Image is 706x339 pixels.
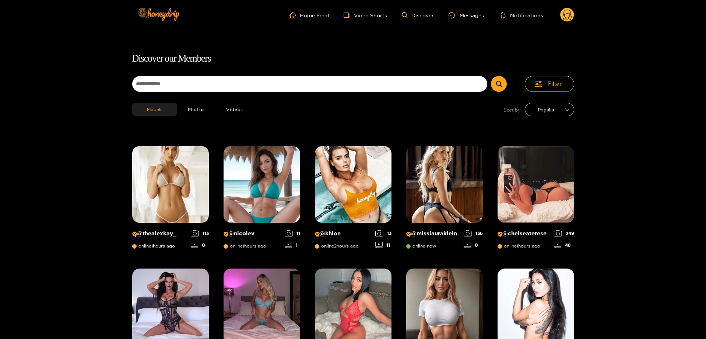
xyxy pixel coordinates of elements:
div: 13 [375,230,391,236]
button: Submit Search [491,76,507,92]
p: @ nicolev [224,230,281,237]
div: 1 [285,242,300,248]
img: Creator Profile Image: misslauraklein [406,146,483,223]
a: Discover [402,12,434,18]
div: 0 [191,242,209,248]
span: online 2 hours ago [315,243,359,249]
span: online 1 hours ago [498,243,540,249]
img: Creator Profile Image: thealexkay_ [132,146,209,223]
span: Sort by: [504,105,522,114]
img: Creator Profile Image: nicolev [224,146,300,223]
button: Videos [215,103,254,116]
a: Creator Profile Image: khloe@khloeonline2hours ago1311 [315,146,391,254]
a: Creator Profile Image: nicolev@nicolevonline1hours ago111 [224,146,300,254]
button: Photos [177,103,216,116]
a: Creator Profile Image: misslauraklein@misslaurakleinonline now1360 [406,146,483,254]
a: Creator Profile Image: thealexkay_@thealexkay_online1hours ago1130 [132,146,209,254]
div: 48 [554,242,574,248]
img: Creator Profile Image: chelseaterese [498,146,574,223]
span: online 1 hours ago [132,243,175,249]
p: @ thealexkay_ [132,230,187,237]
img: Creator Profile Image: khloe [315,146,391,223]
h1: Discover our Members [132,51,574,66]
a: Video Shorts [344,12,387,18]
button: Notifications [499,11,545,19]
span: home [289,12,300,18]
span: video-camera [344,12,354,18]
p: @ misslauraklein [406,230,460,237]
div: 11 [285,230,300,236]
button: Filter [525,76,574,92]
span: online 1 hours ago [224,243,266,249]
a: Creator Profile Image: chelseaterese@chelseatereseonline1hours ago24948 [498,146,574,254]
div: Messages [449,11,484,20]
div: 249 [554,230,574,236]
div: 113 [191,230,209,236]
p: @ chelseaterese [498,230,550,237]
button: Models [132,103,177,116]
a: Home Feed [289,12,329,18]
span: Popular [530,104,569,115]
span: Filter [548,80,562,88]
span: online now [406,243,436,249]
div: 11 [375,242,391,248]
div: sort [525,103,574,116]
p: @ khloe [315,230,372,237]
div: 0 [464,242,483,248]
div: 136 [464,230,483,236]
